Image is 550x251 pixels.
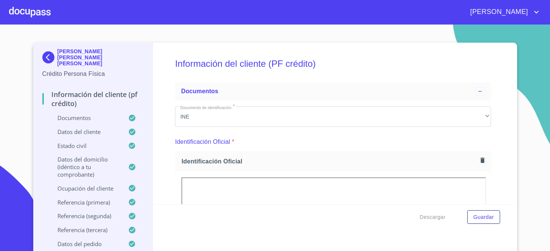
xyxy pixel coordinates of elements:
[42,48,144,69] div: [PERSON_NAME] [PERSON_NAME] [PERSON_NAME]
[42,199,129,206] p: Referencia (primera)
[465,6,532,18] span: [PERSON_NAME]
[42,69,144,79] p: Crédito Persona Física
[467,210,500,224] button: Guardar
[42,240,129,248] p: Datos del pedido
[175,48,491,79] h5: Información del cliente (PF crédito)
[420,213,445,222] span: Descargar
[42,226,129,234] p: Referencia (tercera)
[175,137,230,146] p: Identificación Oficial
[42,156,129,178] p: Datos del domicilio (idéntico a tu comprobante)
[175,82,491,100] div: Documentos
[42,114,129,122] p: Documentos
[57,48,144,66] p: [PERSON_NAME] [PERSON_NAME] [PERSON_NAME]
[473,213,494,222] span: Guardar
[465,6,541,18] button: account of current user
[42,142,129,149] p: Estado Civil
[42,185,129,192] p: Ocupación del Cliente
[181,88,218,94] span: Documentos
[42,90,144,108] p: Información del cliente (PF crédito)
[181,157,477,165] span: Identificación Oficial
[42,51,57,63] img: Docupass spot blue
[42,128,129,136] p: Datos del cliente
[417,210,448,224] button: Descargar
[42,212,129,220] p: Referencia (segunda)
[175,106,491,127] div: INE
